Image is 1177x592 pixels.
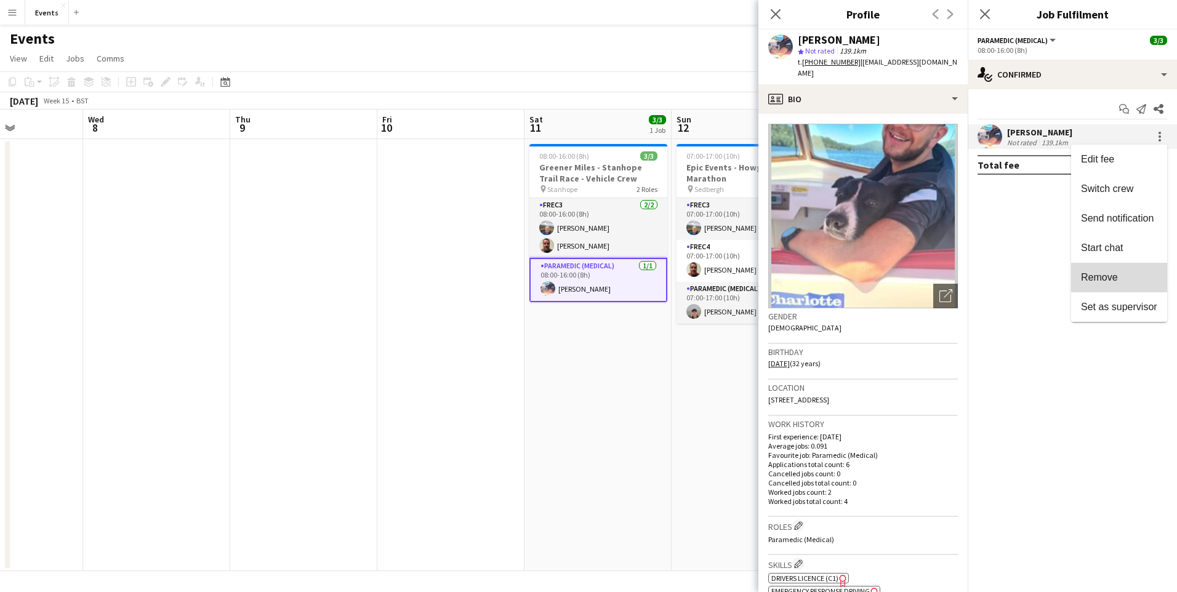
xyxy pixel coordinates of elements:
span: Set as supervisor [1081,302,1157,312]
button: Switch crew [1071,174,1167,204]
button: Remove [1071,263,1167,292]
button: Edit fee [1071,145,1167,174]
span: Edit fee [1081,154,1114,164]
button: Send notification [1071,204,1167,233]
button: Start chat [1071,233,1167,263]
span: Remove [1081,272,1118,282]
span: Switch crew [1081,183,1133,194]
span: Start chat [1081,242,1123,253]
span: Send notification [1081,213,1154,223]
button: Set as supervisor [1071,292,1167,322]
